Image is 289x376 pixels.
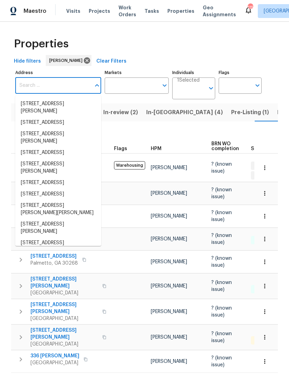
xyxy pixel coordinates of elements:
[252,172,281,178] span: 1 Accepted
[96,57,126,66] span: Clear Filters
[211,233,232,245] span: ? (known issue)
[167,8,194,15] span: Properties
[151,237,187,241] span: [PERSON_NAME]
[151,146,161,151] span: HPM
[151,165,187,170] span: [PERSON_NAME]
[253,81,262,90] button: Open
[30,276,98,290] span: [STREET_ADDRESS][PERSON_NAME]
[151,309,187,314] span: [PERSON_NAME]
[15,77,91,94] input: Search ...
[211,280,232,292] span: ? (known issue)
[15,98,101,117] li: [STREET_ADDRESS][PERSON_NAME]
[15,177,101,189] li: [STREET_ADDRESS]
[14,40,69,47] span: Properties
[211,356,232,367] span: ? (known issue)
[146,108,223,117] span: In-[GEOGRAPHIC_DATA] (4)
[30,253,78,260] span: [STREET_ADDRESS]
[15,128,101,147] li: [STREET_ADDRESS][PERSON_NAME]
[105,71,169,75] label: Markets
[11,55,44,68] button: Hide filters
[15,158,101,177] li: [STREET_ADDRESS][PERSON_NAME]
[15,189,101,200] li: [STREET_ADDRESS]
[14,57,41,66] span: Hide filters
[49,57,85,64] span: [PERSON_NAME]
[30,290,98,296] span: [GEOGRAPHIC_DATA]
[15,71,101,75] label: Address
[30,315,98,322] span: [GEOGRAPHIC_DATA]
[89,8,110,15] span: Projects
[251,146,273,151] span: Summary
[30,359,79,366] span: [GEOGRAPHIC_DATA]
[30,260,78,267] span: Palmetto, GA 30268
[248,4,253,11] div: 115
[66,8,80,15] span: Visits
[219,71,262,75] label: Flags
[252,237,272,243] span: 4 Done
[151,259,187,264] span: [PERSON_NAME]
[15,219,101,237] li: [STREET_ADDRESS][PERSON_NAME]
[160,81,169,90] button: Open
[30,327,98,341] span: [STREET_ADDRESS][PERSON_NAME]
[252,163,267,168] span: 1 WIP
[252,286,272,292] span: 3 Done
[151,335,187,340] span: [PERSON_NAME]
[94,55,129,68] button: Clear Filters
[252,337,268,343] span: 2 QC
[151,191,187,196] span: [PERSON_NAME]
[211,210,232,222] span: ? (known issue)
[92,81,102,90] button: Close
[172,71,215,75] label: Individuals
[24,8,46,15] span: Maestro
[211,306,232,318] span: ? (known issue)
[114,161,145,169] span: Warehousing
[151,214,187,219] span: [PERSON_NAME]
[119,4,136,18] span: Work Orders
[211,141,239,151] span: BRN WO completion
[103,108,138,117] span: In-review (2)
[30,301,98,315] span: [STREET_ADDRESS][PERSON_NAME]
[15,200,101,219] li: [STREET_ADDRESS][PERSON_NAME][PERSON_NAME]
[30,341,98,348] span: [GEOGRAPHIC_DATA]
[211,331,232,343] span: ? (known issue)
[231,108,269,117] span: Pre-Listing (1)
[15,117,101,128] li: [STREET_ADDRESS]
[15,147,101,158] li: [STREET_ADDRESS]
[46,55,91,66] div: [PERSON_NAME]
[211,162,232,174] span: ? (known issue)
[15,237,101,249] li: [STREET_ADDRESS]
[211,256,232,268] span: ? (known issue)
[151,359,187,364] span: [PERSON_NAME]
[144,9,159,13] span: Tasks
[177,77,200,83] span: 1 Selected
[114,146,127,151] span: Flags
[30,352,79,359] span: 336 [PERSON_NAME]
[211,187,232,199] span: ? (known issue)
[151,284,187,288] span: [PERSON_NAME]
[206,83,216,93] button: Open
[203,4,236,18] span: Geo Assignments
